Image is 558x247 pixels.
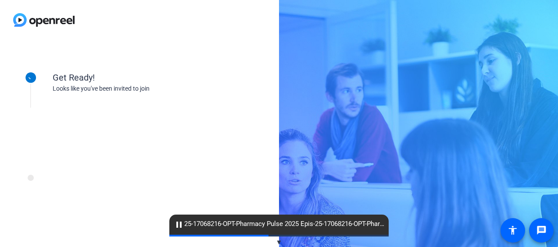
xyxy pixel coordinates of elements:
[53,84,228,93] div: Looks like you've been invited to join
[174,219,184,230] mat-icon: pause
[53,71,228,84] div: Get Ready!
[508,225,518,236] mat-icon: accessibility
[169,219,389,229] span: 25-17068216-OPT-Pharmacy Pulse 2025 Epis-25-17068216-OPT-Pharmacy Pulse 2025 Episode 4-[PERSON_NA...
[536,225,547,236] mat-icon: message
[276,238,283,246] span: ▼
